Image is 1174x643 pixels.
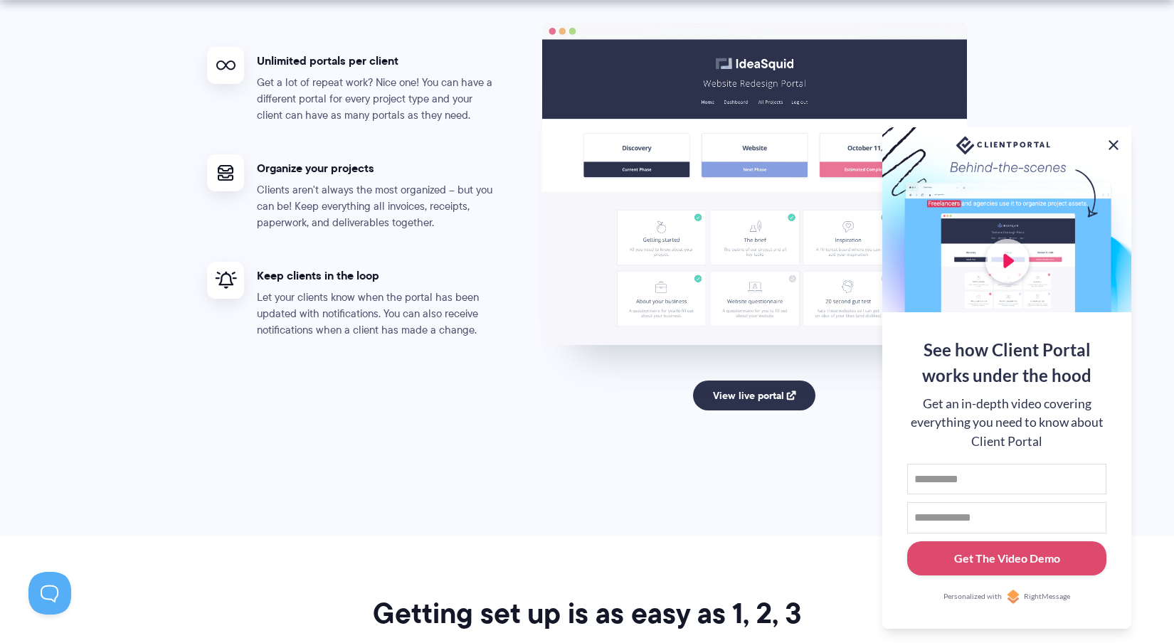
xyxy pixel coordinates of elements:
div: See how Client Portal works under the hood [907,337,1106,388]
p: Let your clients know when the portal has been updated with notifications. You can also receive n... [257,289,499,339]
iframe: Toggle Customer Support [28,572,71,615]
h4: Organize your projects [257,161,499,176]
img: Personalized with RightMessage [1006,590,1020,604]
h4: Unlimited portals per client [257,53,499,68]
a: View live portal [693,381,816,410]
h2: Getting set up is as easy as 1, 2, 3 [369,595,805,631]
span: RightMessage [1024,591,1070,602]
h4: Keep clients in the loop [257,268,499,283]
p: Clients aren't always the most organized – but you can be! Keep everything all invoices, receipts... [257,182,499,231]
a: Personalized withRightMessage [907,590,1106,604]
button: Get The Video Demo [907,541,1106,576]
span: Personalized with [943,591,1002,602]
div: Get an in-depth video covering everything you need to know about Client Portal [907,395,1106,451]
div: Get The Video Demo [954,550,1060,567]
p: Get a lot of repeat work? Nice one! You can have a different portal for every project type and yo... [257,75,499,124]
